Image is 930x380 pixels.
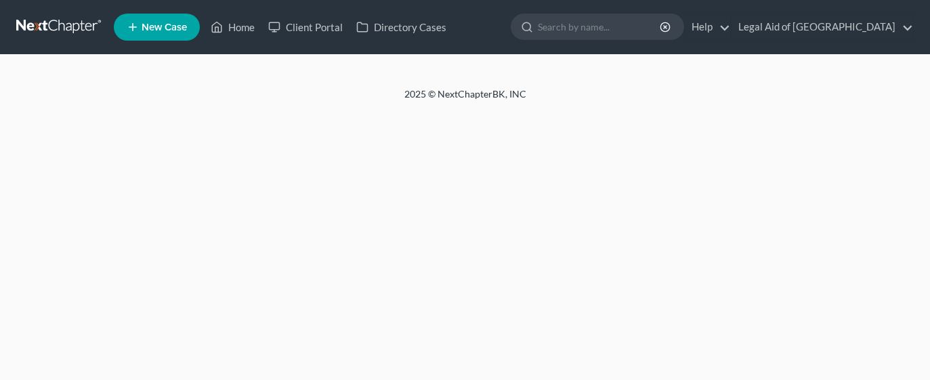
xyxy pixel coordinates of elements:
a: Home [204,15,261,39]
a: Legal Aid of [GEOGRAPHIC_DATA] [732,15,913,39]
a: Directory Cases [350,15,453,39]
a: Help [685,15,730,39]
div: 2025 © NextChapterBK, INC [79,87,851,112]
input: Search by name... [538,14,662,39]
a: Client Portal [261,15,350,39]
span: New Case [142,22,187,33]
